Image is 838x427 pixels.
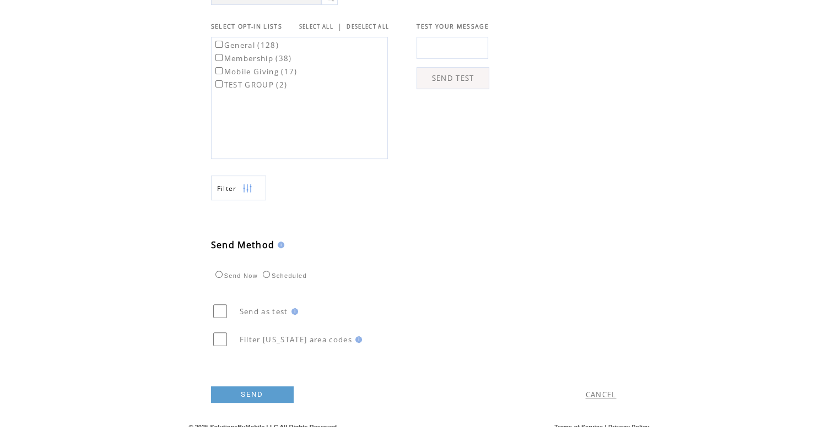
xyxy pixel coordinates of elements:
a: Filter [211,176,266,200]
label: Send Now [213,272,258,279]
span: Send as test [240,306,288,316]
label: Scheduled [260,272,307,279]
a: CANCEL [586,390,617,399]
span: TEST YOUR MESSAGE [417,23,489,30]
span: Send Method [211,239,275,251]
label: TEST GROUP (2) [213,80,288,90]
input: General (128) [215,41,223,48]
span: SELECT OPT-IN LISTS [211,23,282,30]
a: SEND [211,386,294,403]
a: DESELECT ALL [347,23,389,30]
label: Mobile Giving (17) [213,67,298,76]
label: General (128) [213,40,279,50]
a: SELECT ALL [299,23,333,30]
span: Filter [US_STATE] area codes [240,335,352,344]
img: help.gif [274,242,284,248]
input: Membership (38) [215,54,223,61]
img: help.gif [352,336,362,343]
input: Scheduled [263,271,270,278]
a: SEND TEST [417,67,489,89]
label: Membership (38) [213,53,292,63]
img: help.gif [288,308,298,315]
span: | [338,21,342,31]
input: TEST GROUP (2) [215,80,223,87]
input: Send Now [215,271,223,278]
img: filters.png [242,176,252,201]
input: Mobile Giving (17) [215,67,223,74]
span: Show filters [217,184,237,193]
